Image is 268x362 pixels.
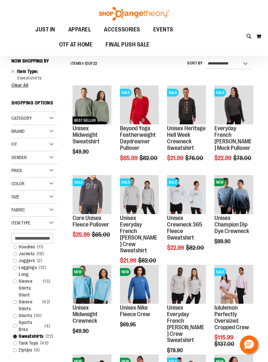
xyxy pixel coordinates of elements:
[69,172,115,254] div: product
[68,22,91,37] span: APPAREL
[120,85,159,125] a: Product image for Beyond Yoga Featherweight Daydreamer PulloverSALE
[214,85,253,124] img: Product image for Everyday French Terry Crop Mock Pullover
[73,328,90,334] span: $49.90
[32,347,42,353] span: 6
[164,82,209,178] div: product
[167,244,185,251] span: $22.99
[187,61,203,66] label: Sort By
[214,239,231,244] span: $89.90
[11,97,58,112] strong: Shopping Options
[17,75,42,81] span: Sweatshirts
[167,215,202,241] a: Unisex Crewneck 365 Fleece Sweatshirt
[214,89,226,97] span: SALE
[73,117,97,124] span: BEST SELLER
[167,155,184,161] span: $21.99
[39,340,50,347] span: 49
[11,55,52,66] button: Now Shopping by
[11,82,28,88] span: Clear All
[120,155,139,161] span: $65.99
[11,194,19,199] span: Size
[73,231,91,238] span: $25.99
[153,22,173,37] span: EVENTS
[73,265,111,304] img: Unisex Midweight Crewneck
[37,264,48,271] span: 13
[167,125,206,151] a: Unisex Heritage Hell Week Crewneck Sweatshirt
[17,69,38,74] span: Item Type
[104,22,140,37] span: ACCESSORIES
[167,348,184,353] span: $79.90
[10,292,54,312] a: Short Sleeve Shirts42
[120,175,159,214] img: Product image for Unisex Everyday French Terry Crew Sweatshirt
[214,85,253,125] a: Product image for Everyday French Terry Crop Mock PulloverSALE
[41,299,52,305] span: 42
[167,85,206,125] a: Product image for Unisex Heritage Hell Week Crewneck SweatshirtSALE
[73,175,111,215] a: Product image for Core Unisex Fleece PulloverSALE
[99,37,156,52] a: FINAL PUSH SALE
[73,265,111,305] a: Unisex Midweight CrewneckNEW
[10,271,54,292] a: Long Sleeve Shirts13
[11,155,27,160] span: Gender
[59,37,93,52] span: OTF AT HOME
[214,175,253,214] img: Unisex Champion Dip Dye Crewneck
[10,333,54,340] a: Sweatshirts22
[71,59,97,69] h2: Items - of
[10,319,54,333] a: Sports Bras4
[62,22,98,37] a: APPAREL
[32,312,43,319] span: 10
[82,61,83,66] span: 1
[186,244,205,251] span: $82.00
[11,116,32,121] span: Category
[138,257,157,264] span: $82.00
[35,22,55,37] span: JUST IN
[92,231,111,238] span: $65.00
[69,82,115,171] div: product
[106,37,150,52] span: FINAL PUSH SALE
[120,178,132,186] span: SALE
[120,125,156,151] a: Beyond Yoga Featherweight Daydreamer Pullover
[35,244,45,250] span: 11
[35,257,44,264] span: 2
[240,335,258,354] button: Hello, have a question? Let’s chat.
[10,257,54,264] a: Joggers2
[214,334,234,341] span: $115.99
[10,347,54,353] a: ZipUps6
[98,7,170,21] img: Shop Orangetheory
[73,85,111,125] a: Unisex Midweight SweatshirtBEST SELLER
[120,175,159,215] a: Product image for Unisex Everyday French Terry Crew SweatshirtSALE
[117,262,162,344] div: product
[73,85,111,124] img: Unisex Midweight Sweatshirt
[10,340,54,347] a: Tank Tops49
[214,178,225,186] span: NEW
[211,82,257,178] div: product
[73,304,98,324] a: Unisex Midweight Crewneck
[97,22,147,37] a: ACCESSORIES
[120,89,132,97] span: SALE
[167,178,179,186] span: SALE
[69,262,115,351] div: product
[11,207,25,212] span: Fabric
[120,304,150,317] a: Unisex Nike Fleece Crew
[214,125,252,151] a: Everyday French [PERSON_NAME] Mock Pullover
[120,268,131,276] span: NEW
[185,155,204,161] span: $76.00
[214,304,249,330] a: lululemon Perfectly Oversized Cropped Crew
[214,341,235,347] span: $137.00
[120,322,137,328] span: $69.95
[53,37,99,52] a: OTF AT HOME
[233,155,252,161] span: $78.00
[167,175,206,215] a: Product image for Unisex Crewneck 365 Fleece SweatshirtSALE
[120,257,137,264] span: $21.99
[35,250,46,257] span: 16
[11,220,30,226] span: Item Type
[214,265,253,305] a: lululemon Perfectly Oversized Cropped CrewSALE
[214,215,249,234] a: Unisex Champion Dip Dye Crewneck
[44,333,55,340] span: 22
[73,125,100,145] a: Unisex Midweight Sweatshirt
[73,215,109,228] a: Core Unisex Fleece Pullover
[120,265,159,304] img: Unisex Nike Fleece Crew
[41,278,52,285] span: 13
[167,89,179,97] span: SALE
[214,155,232,161] span: $22.99
[167,304,204,343] a: Unisex Everyday French [PERSON_NAME] Crew Sweatshirt
[73,268,83,276] span: NEW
